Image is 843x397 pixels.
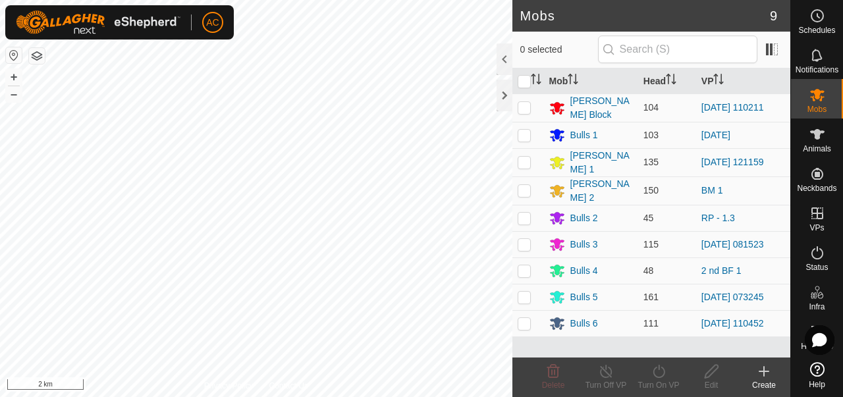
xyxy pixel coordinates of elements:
[6,69,22,85] button: +
[643,318,659,329] span: 111
[568,76,578,86] p-sorticon: Activate to sort
[701,292,764,302] a: [DATE] 073245
[544,68,638,94] th: Mob
[701,265,742,276] a: 2 nd BF 1
[643,185,659,196] span: 150
[666,76,676,86] p-sorticon: Activate to sort
[206,16,219,30] span: AC
[809,224,824,232] span: VPs
[643,292,659,302] span: 161
[696,68,790,94] th: VP
[796,66,838,74] span: Notifications
[807,105,827,113] span: Mobs
[6,86,22,102] button: –
[204,380,254,392] a: Privacy Policy
[269,380,308,392] a: Contact Us
[520,8,770,24] h2: Mobs
[580,379,632,391] div: Turn Off VP
[570,211,598,225] div: Bulls 2
[713,76,724,86] p-sorticon: Activate to sort
[638,68,696,94] th: Head
[542,381,565,390] span: Delete
[798,26,835,34] span: Schedules
[791,357,843,394] a: Help
[805,263,828,271] span: Status
[809,303,825,311] span: Infra
[598,36,757,63] input: Search (S)
[701,239,764,250] a: [DATE] 081523
[801,342,833,350] span: Heatmap
[701,318,764,329] a: [DATE] 110452
[570,177,633,205] div: [PERSON_NAME] 2
[701,157,764,167] a: [DATE] 121159
[738,379,790,391] div: Create
[570,149,633,176] div: [PERSON_NAME] 1
[570,94,633,122] div: [PERSON_NAME] Block
[632,379,685,391] div: Turn On VP
[770,6,777,26] span: 9
[531,76,541,86] p-sorticon: Activate to sort
[16,11,180,34] img: Gallagher Logo
[29,48,45,64] button: Map Layers
[570,128,598,142] div: Bulls 1
[701,185,723,196] a: BM 1
[6,47,22,63] button: Reset Map
[520,43,598,57] span: 0 selected
[809,381,825,388] span: Help
[643,213,654,223] span: 45
[570,238,598,251] div: Bulls 3
[643,102,659,113] span: 104
[570,264,598,278] div: Bulls 4
[643,239,659,250] span: 115
[643,265,654,276] span: 48
[701,102,764,113] a: [DATE] 110211
[685,379,738,391] div: Edit
[701,130,730,140] a: [DATE]
[570,290,598,304] div: Bulls 5
[803,145,831,153] span: Animals
[643,130,659,140] span: 103
[570,317,598,331] div: Bulls 6
[797,184,836,192] span: Neckbands
[643,157,659,167] span: 135
[701,213,735,223] a: RP - 1.3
